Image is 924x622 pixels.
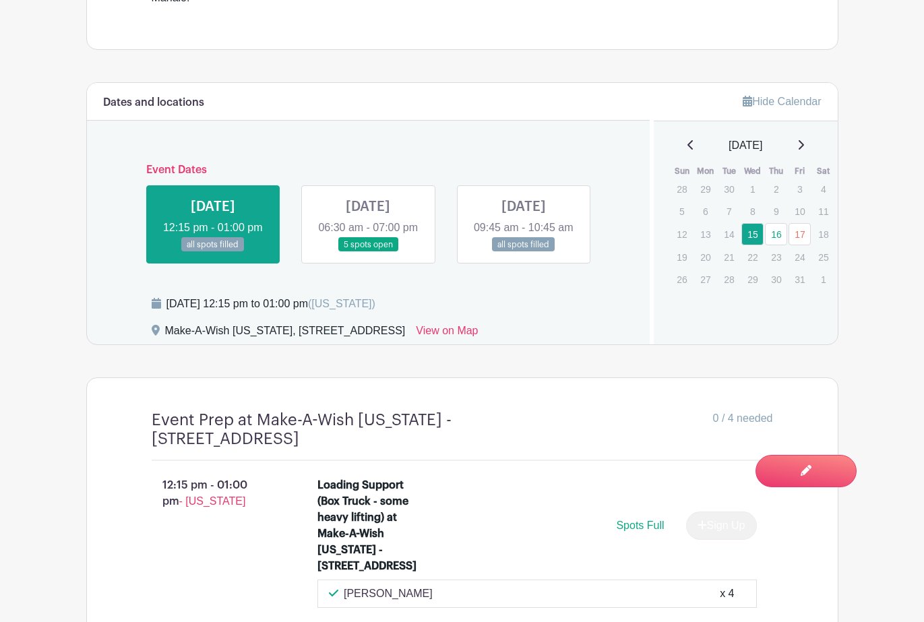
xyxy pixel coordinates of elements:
[179,495,246,507] span: - [US_STATE]
[694,201,716,222] p: 6
[789,201,811,222] p: 10
[671,269,693,290] p: 26
[152,410,522,449] h4: Event Prep at Make-A-Wish [US_STATE] - [STREET_ADDRESS]
[788,164,811,178] th: Fri
[718,224,740,245] p: 14
[720,586,734,602] div: x 4
[308,298,375,309] span: ([US_STATE])
[741,223,764,245] a: 15
[718,201,740,222] p: 7
[344,586,433,602] p: [PERSON_NAME]
[741,201,764,222] p: 8
[789,247,811,268] p: 24
[741,247,764,268] p: 22
[671,201,693,222] p: 5
[713,410,773,427] span: 0 / 4 needed
[671,179,693,199] p: 28
[741,164,764,178] th: Wed
[789,269,811,290] p: 31
[741,269,764,290] p: 29
[317,477,417,574] div: Loading Support (Box Truck - some heavy lifting) at Make-A-Wish [US_STATE] - [STREET_ADDRESS]
[694,164,717,178] th: Mon
[694,179,716,199] p: 29
[694,269,716,290] p: 27
[765,247,787,268] p: 23
[789,223,811,245] a: 17
[130,472,297,515] p: 12:15 pm - 01:00 pm
[812,224,834,245] p: 18
[764,164,788,178] th: Thu
[729,137,762,154] span: [DATE]
[811,164,835,178] th: Sat
[165,323,406,344] div: Make-A-Wish [US_STATE], [STREET_ADDRESS]
[741,179,764,199] p: 1
[743,96,821,107] a: Hide Calendar
[135,164,602,177] h6: Event Dates
[670,164,694,178] th: Sun
[416,323,478,344] a: View on Map
[812,201,834,222] p: 11
[765,201,787,222] p: 9
[694,224,716,245] p: 13
[765,223,787,245] a: 16
[812,179,834,199] p: 4
[718,269,740,290] p: 28
[765,179,787,199] p: 2
[616,520,664,531] span: Spots Full
[718,179,740,199] p: 30
[812,269,834,290] p: 1
[671,247,693,268] p: 19
[812,247,834,268] p: 25
[166,296,375,312] div: [DATE] 12:15 pm to 01:00 pm
[765,269,787,290] p: 30
[103,96,204,109] h6: Dates and locations
[671,224,693,245] p: 12
[718,247,740,268] p: 21
[694,247,716,268] p: 20
[789,179,811,199] p: 3
[717,164,741,178] th: Tue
